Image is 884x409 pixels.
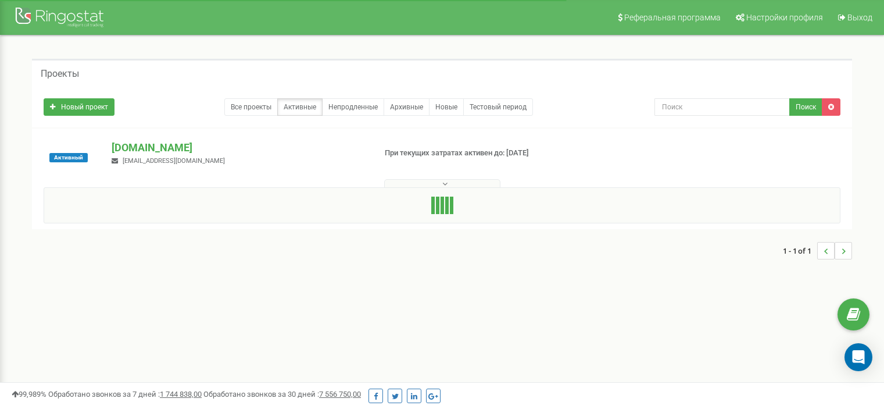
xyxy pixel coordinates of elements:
[319,390,361,399] u: 7 556 750,00
[44,98,114,116] a: Новый проект
[789,98,822,116] button: Поиск
[429,98,464,116] a: Новые
[844,343,872,371] div: Open Intercom Messenger
[224,98,278,116] a: Все проекты
[41,69,79,79] h5: Проекты
[783,230,852,271] nav: ...
[48,390,202,399] span: Обработано звонков за 7 дней :
[385,148,571,159] p: При текущих затратах активен до: [DATE]
[49,153,88,162] span: Активный
[277,98,323,116] a: Активные
[112,140,366,155] p: [DOMAIN_NAME]
[12,390,46,399] span: 99,989%
[847,13,872,22] span: Выход
[746,13,823,22] span: Настройки профиля
[654,98,790,116] input: Поиск
[322,98,384,116] a: Непродленные
[624,13,721,22] span: Реферальная программа
[783,242,817,259] span: 1 - 1 of 1
[123,157,225,165] span: [EMAIL_ADDRESS][DOMAIN_NAME]
[384,98,430,116] a: Архивные
[203,390,361,399] span: Обработано звонков за 30 дней :
[160,390,202,399] u: 1 744 838,00
[463,98,533,116] a: Тестовый период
